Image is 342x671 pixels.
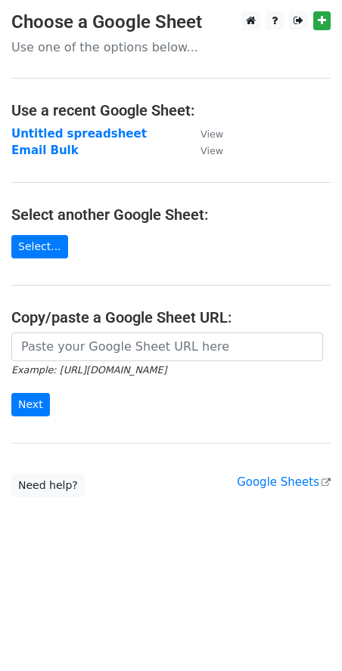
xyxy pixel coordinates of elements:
small: Example: [URL][DOMAIN_NAME] [11,364,166,376]
h4: Select another Google Sheet: [11,206,331,224]
a: Email Bulk [11,144,79,157]
a: Need help? [11,474,85,497]
a: Untitled spreadsheet [11,127,147,141]
a: View [185,127,223,141]
input: Next [11,393,50,416]
small: View [201,145,223,156]
h3: Choose a Google Sheet [11,11,331,33]
small: View [201,128,223,140]
p: Use one of the options below... [11,39,331,55]
h4: Use a recent Google Sheet: [11,101,331,119]
input: Paste your Google Sheet URL here [11,332,323,361]
a: View [185,144,223,157]
h4: Copy/paste a Google Sheet URL: [11,308,331,326]
a: Select... [11,235,68,258]
a: Google Sheets [237,475,331,489]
